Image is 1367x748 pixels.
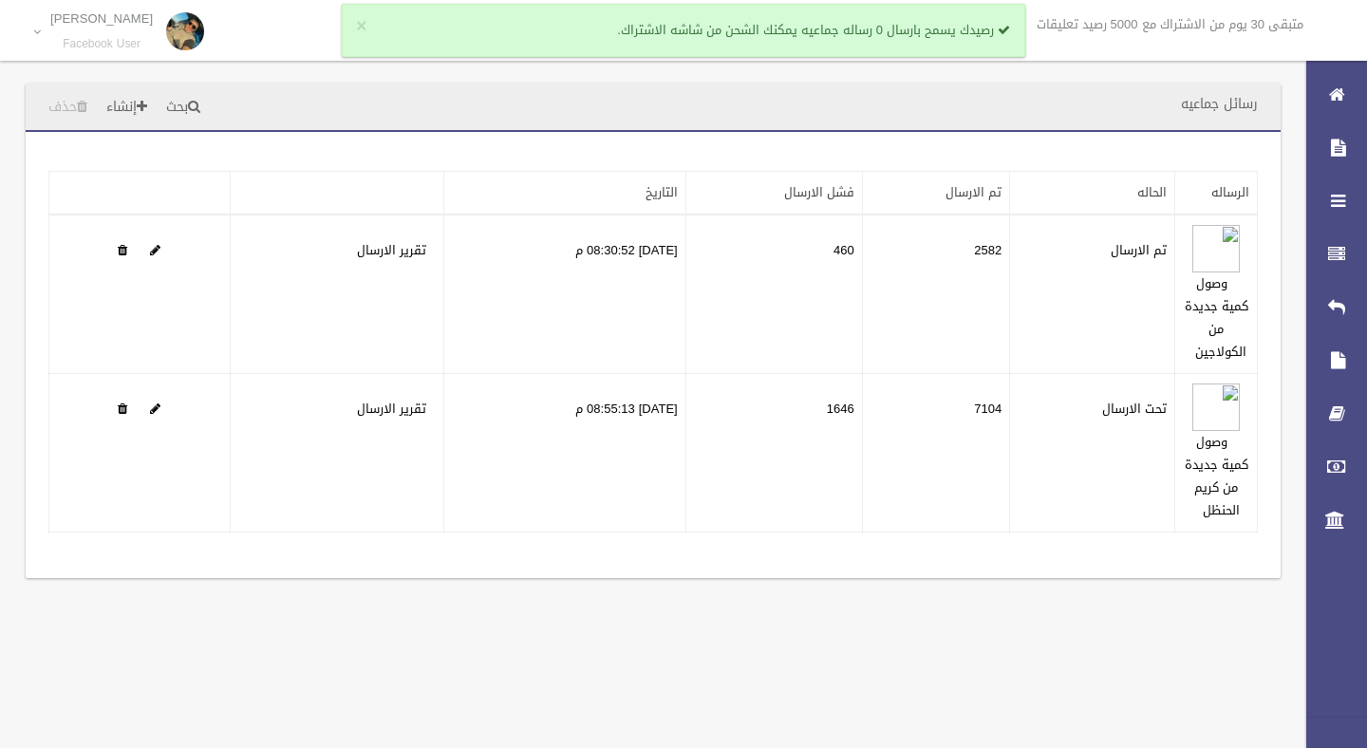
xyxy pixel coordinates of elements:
label: تحت الارسال [1102,398,1167,421]
a: تقرير الارسال [357,238,426,262]
td: [DATE] 08:30:52 م [443,215,685,374]
label: تم الارسال [1111,239,1167,262]
a: Edit [1192,397,1240,421]
header: رسائل جماعيه [1158,85,1281,122]
a: Edit [150,238,160,262]
a: بحث [159,90,208,125]
a: وصول كمية جديدة من كريم الحنظل [1185,430,1248,522]
img: 638952936030044915.mp4 [1192,225,1240,272]
th: الرساله [1175,172,1258,215]
td: 1646 [685,374,862,533]
img: 638956403024797295.mp4 [1192,383,1240,431]
a: التاريخ [646,180,678,204]
td: [DATE] 08:55:13 م [443,374,685,533]
div: رصيدك يسمح بارسال 0 رساله جماعيه يمكنك الشحن من شاشه الاشتراك. [342,4,1025,57]
a: تم الارسال [946,180,1002,204]
a: تقرير الارسال [357,397,426,421]
a: إنشاء [99,90,155,125]
button: × [356,17,366,36]
p: [PERSON_NAME] [50,11,153,26]
a: وصول كمية جديدة من الكولاجين [1185,271,1248,364]
td: 2582 [862,215,1009,374]
td: 7104 [862,374,1009,533]
th: الحاله [1010,172,1175,215]
a: Edit [150,397,160,421]
small: Facebook User [50,37,153,51]
a: فشل الارسال [784,180,854,204]
a: Edit [1192,238,1240,262]
td: 460 [685,215,862,374]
